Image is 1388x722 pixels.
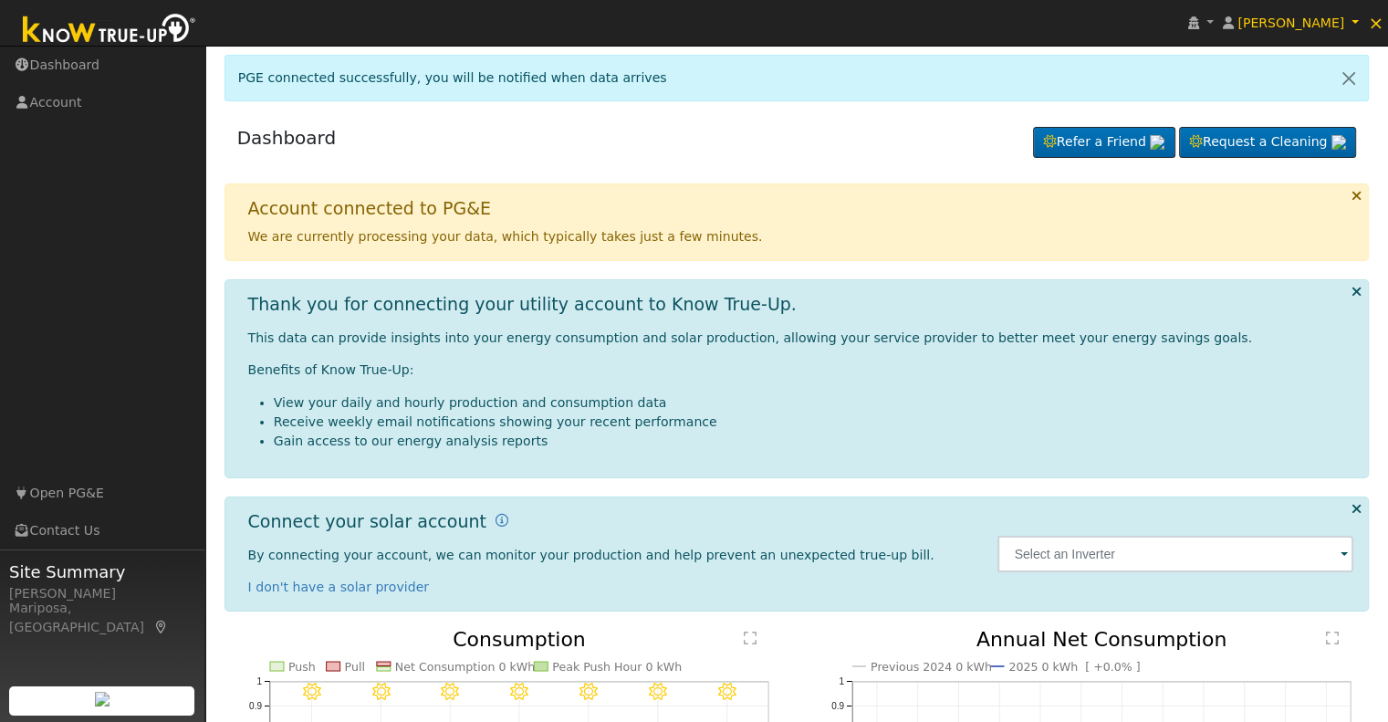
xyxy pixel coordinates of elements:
a: Request a Cleaning [1179,127,1356,158]
img: Know True-Up [14,10,205,51]
h1: Connect your solar account [248,511,486,532]
p: Benefits of Know True-Up: [248,361,1354,380]
li: Gain access to our energy analysis reports [274,432,1354,451]
span: Site Summary [9,560,195,584]
img: retrieve [95,692,110,706]
div: PGE connected successfully, you will be notified when data arrives [224,55,1370,101]
div: [PERSON_NAME] [9,584,195,603]
img: retrieve [1331,135,1346,150]
a: Map [153,620,170,634]
a: Dashboard [237,127,337,149]
span: We are currently processing your data, which typically takes just a few minutes. [248,229,763,244]
input: Select an Inverter [997,536,1353,572]
a: I don't have a solar provider [248,580,430,594]
span: × [1368,12,1383,34]
img: retrieve [1150,135,1164,150]
li: Receive weekly email notifications showing your recent performance [274,413,1354,432]
h1: Account connected to PG&E [248,198,491,219]
a: Refer a Friend [1033,127,1175,158]
h1: Thank you for connecting your utility account to Know True-Up. [248,294,797,315]
div: Mariposa, [GEOGRAPHIC_DATA] [9,599,195,637]
span: [PERSON_NAME] [1237,16,1344,30]
span: By connecting your account, we can monitor your production and help prevent an unexpected true-up... [248,548,934,562]
a: Close [1330,56,1368,100]
li: View your daily and hourly production and consumption data [274,393,1354,413]
span: This data can provide insights into your energy consumption and solar production, allowing your s... [248,330,1252,345]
